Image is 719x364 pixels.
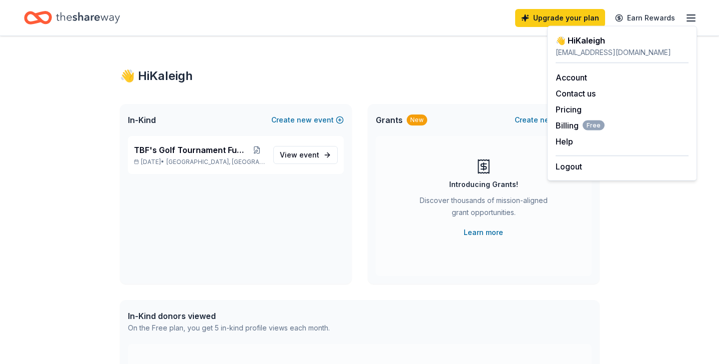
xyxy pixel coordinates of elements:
button: Logout [556,160,582,172]
div: [EMAIL_ADDRESS][DOMAIN_NAME] [556,46,689,58]
button: Contact us [556,87,596,99]
span: new [297,114,312,126]
span: TBF's Golf Tournament Fundraiser [134,144,248,156]
button: Help [556,135,573,147]
div: 👋 Hi Kaleigh [120,68,600,84]
button: BillingFree [556,119,605,131]
div: Discover thousands of mission-aligned grant opportunities. [416,194,552,222]
button: Createnewproject [515,114,592,126]
span: View [280,149,319,161]
a: Upgrade your plan [515,9,605,27]
p: [DATE] • [134,158,265,166]
span: Billing [556,119,605,131]
button: Createnewevent [271,114,344,126]
div: On the Free plan, you get 5 in-kind profile views each month. [128,322,330,334]
a: Account [556,72,587,82]
div: In-Kind donors viewed [128,310,330,322]
div: Introducing Grants! [449,178,518,190]
div: New [407,114,427,125]
span: Free [583,120,605,130]
a: Pricing [556,104,582,114]
a: Earn Rewards [609,9,681,27]
span: In-Kind [128,114,156,126]
span: Grants [376,114,403,126]
span: event [299,150,319,159]
a: Learn more [464,226,503,238]
span: new [540,114,555,126]
a: View event [273,146,338,164]
span: [GEOGRAPHIC_DATA], [GEOGRAPHIC_DATA] [166,158,265,166]
a: Home [24,6,120,29]
div: 👋 Hi Kaleigh [556,34,689,46]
